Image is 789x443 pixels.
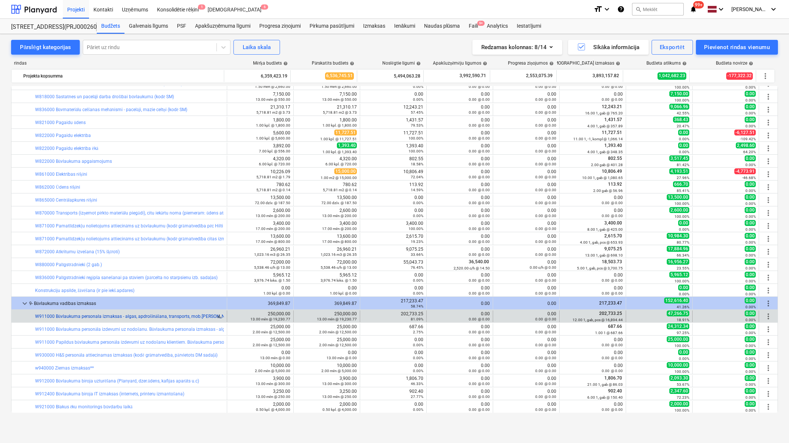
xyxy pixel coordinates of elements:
[496,208,556,218] div: 0.00
[382,61,421,66] div: Noslēgtie līgumi
[602,85,623,89] small: 0.00 @ 0.00
[764,377,773,385] span: Vairāk darbību
[322,150,357,154] small: 1.00 kpl. @ 1,393.40
[690,5,697,14] i: notifications
[535,110,556,114] small: 0.00 @ 0.00
[632,3,684,16] button: Meklēt
[363,208,423,218] div: 0.00
[359,19,390,34] a: Izmaksas
[411,162,423,166] small: 18.58%
[35,353,218,358] a: W930000 H&S personāla attiecinamas izmaksas (kodē grāmatvedība, pārvietots DM sadaļā)
[363,169,423,179] div: 10,806.49
[585,111,623,115] small: 16.00 1, gab @ 765.20
[604,117,623,122] span: 1,431.57
[430,92,490,102] div: 0.00
[323,110,357,114] small: 5,718.81 m2 @ 3.73
[243,42,271,52] div: Laika skala
[673,181,689,187] span: 666.70
[430,117,490,128] div: 0.00
[35,210,270,216] a: W870000 Transports (izņemot pirkto materiālu piegādi), citu iekārtu noma (piemeram: ūdens atsūknē...
[323,188,357,192] small: 5,718.81 m2 @ 0.14
[322,123,357,127] small: 1.00 kpl. @ 1,800.00
[607,156,623,161] span: 802.55
[764,299,773,308] span: Vairāk darbību
[669,207,689,213] span: 2,600.00
[97,19,124,34] a: Budžets
[673,117,689,123] span: 368.43
[496,182,556,192] div: 0.00
[430,130,490,141] div: 0.00
[764,92,773,101] span: Vairāk darbību
[35,236,239,241] a: W871000 Pamatlīdzekļu nolietojums attiecināms uz būvlaukumu (kodē grāmatvedība citas izmaksas)
[35,365,94,371] a: w940000 Ziemas izmaksas**
[764,131,773,140] span: Vairāk darbību
[743,150,756,154] small: 64.20%
[669,91,689,97] span: 7,150.00
[535,136,556,140] small: 0.00 @ 0.00
[764,209,773,217] span: Vairāk darbību
[477,21,485,26] span: 9+
[496,104,556,115] div: 0.00
[35,314,305,319] a: W911000 Būvlaukuma personala izmaksas - algas, apdrošināšana, transports, mob.[PERSON_NAME], sert...
[413,201,423,205] small: 0.00%
[469,110,490,114] small: 0.00 @ 0.00
[259,149,290,153] small: 7.00 kpl. @ 556.00
[230,169,290,179] div: 10,226.09
[413,97,423,102] small: 0.00%
[256,110,290,114] small: 5,718.81 m2 @ 3.73
[646,61,687,66] div: Budžeta atlikums
[704,42,770,52] div: Pievienot rindas vienumu
[230,195,290,205] div: 13,500.00
[508,61,554,66] div: Progresa ziņojumos
[601,169,623,174] span: 10,806.49
[363,156,423,166] div: 802.55
[35,275,218,280] a: W836000 Palīgstrādnieki reģipša sanešanai pa stāviem (pārcelta no starpsienu izb. sadaļas)
[261,4,268,10] span: 6
[482,19,512,34] a: Analytics
[256,123,290,127] small: 1.00 kpl. @ 1,800.00
[764,402,773,411] span: Vairāk darbību
[677,163,689,167] small: 81.42%
[677,189,689,193] small: 85.41%
[496,195,556,205] div: 0.00
[35,288,134,293] a: Konstrukciju apsilde, žāvēšana (ir pie iekš.apdares)
[35,391,184,396] a: W912400 Būvlaukuma biroja IT izmaksas (internets, printeru izmantošana)
[191,19,255,34] a: Apakšuzņēmuma līgumi
[496,130,556,141] div: 0.00
[35,198,97,203] a: W865000 Centrālapkures rēķini
[363,195,423,205] div: 0.00
[745,163,756,167] small: 0.00%
[469,136,490,140] small: 0.00 @ 0.00
[363,143,423,154] div: 1,393.40
[764,157,773,166] span: Vairāk darbību
[334,168,357,174] span: 15,000.00
[230,92,290,102] div: 7,150.00
[764,364,773,372] span: Vairāk darbību
[764,389,773,398] span: Vairāk darbību
[535,149,556,153] small: 0.00 @ 0.00
[297,182,357,192] div: 780.62
[481,61,487,66] span: help
[740,137,756,141] small: -109.42%
[411,175,423,179] small: 72.04%
[256,136,290,140] small: 1.00 kpl. @ 5,600.00
[764,286,773,295] span: Vairāk darbību
[587,124,623,128] small: 4.00 1, gab @ 357.89
[363,130,423,141] div: 11,727.51
[496,117,556,128] div: 0.00
[764,351,773,360] span: Vairāk darbību
[464,19,482,34] div: Faili
[548,61,554,66] span: help
[764,338,773,347] span: Vairāk darbību
[230,104,290,115] div: 21,310.17
[764,183,773,192] span: Vairāk darbību
[745,155,756,161] span: 0.00
[677,176,689,180] small: 27.96%
[35,249,120,254] a: W872000 Atkritumu izvešana (15% šķīroti)
[413,85,423,89] small: 0.00%
[604,143,623,148] span: 1,393.40
[173,19,191,34] a: PSF
[593,189,623,193] small: 2.00 gab @ 56.96
[678,130,689,135] span: 0.00
[430,104,490,115] div: 0.00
